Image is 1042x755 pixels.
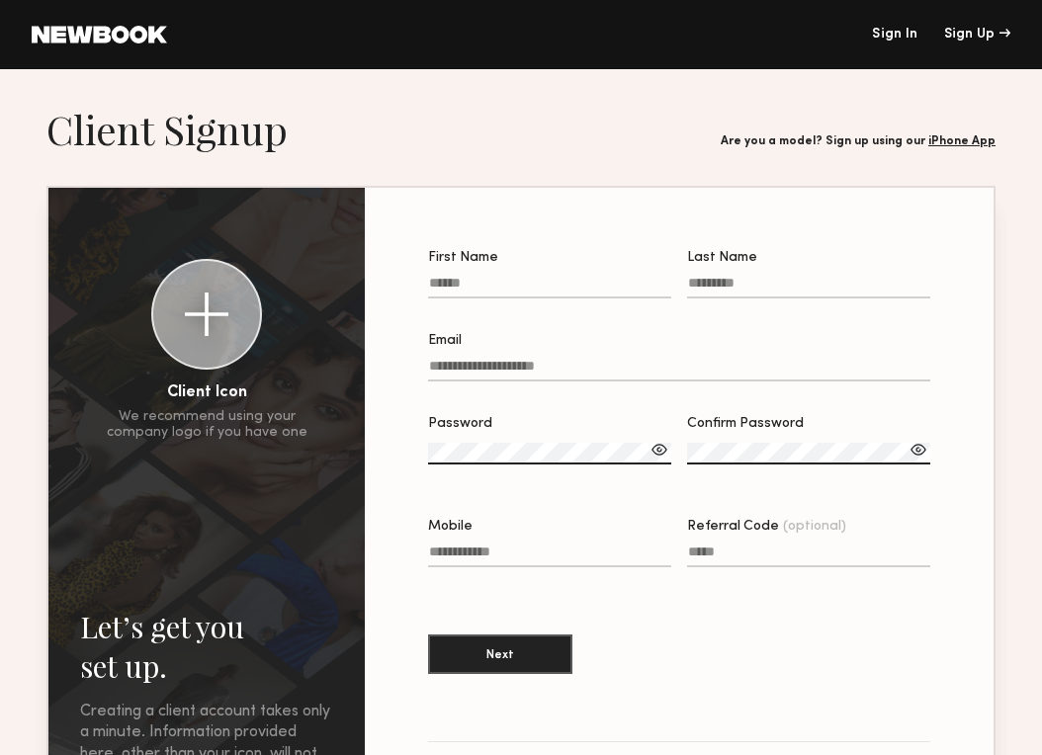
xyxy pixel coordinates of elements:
div: Are you a model? Sign up using our [721,135,996,148]
div: Password [428,417,671,431]
input: Referral Code(optional) [687,545,930,567]
div: Client Icon [167,385,247,401]
input: Last Name [687,276,930,298]
input: Email [428,359,930,381]
div: Last Name [687,251,930,265]
input: Mobile [428,545,671,567]
h1: Client Signup [46,105,288,154]
div: We recommend using your company logo if you have one [107,409,307,441]
div: Referral Code [687,520,930,534]
span: (optional) [783,520,846,534]
div: Email [428,334,930,348]
a: Sign In [872,28,917,42]
input: First Name [428,276,671,298]
div: Mobile [428,520,671,534]
input: Password [428,443,671,464]
div: First Name [428,251,671,265]
div: Confirm Password [687,417,930,431]
h2: Let’s get you set up. [80,607,333,686]
div: Sign Up [944,28,1010,42]
a: iPhone App [928,135,996,147]
input: Confirm Password [687,443,930,464]
button: Next [428,634,572,674]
